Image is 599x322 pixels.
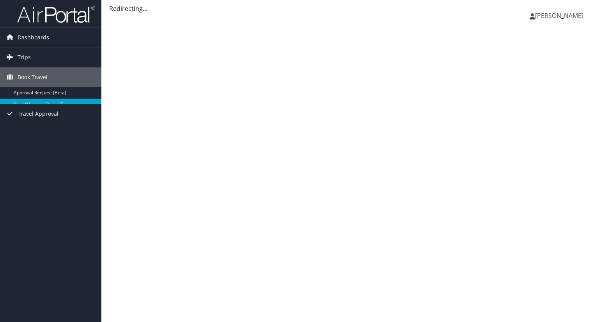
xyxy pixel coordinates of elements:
[109,4,591,13] div: Redirecting...
[530,4,591,27] a: [PERSON_NAME]
[17,5,95,23] img: airportal-logo.png
[18,104,58,124] span: Travel Approval
[18,48,31,67] span: Trips
[535,11,583,20] span: [PERSON_NAME]
[18,28,49,47] span: Dashboards
[18,67,48,87] span: Book Travel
